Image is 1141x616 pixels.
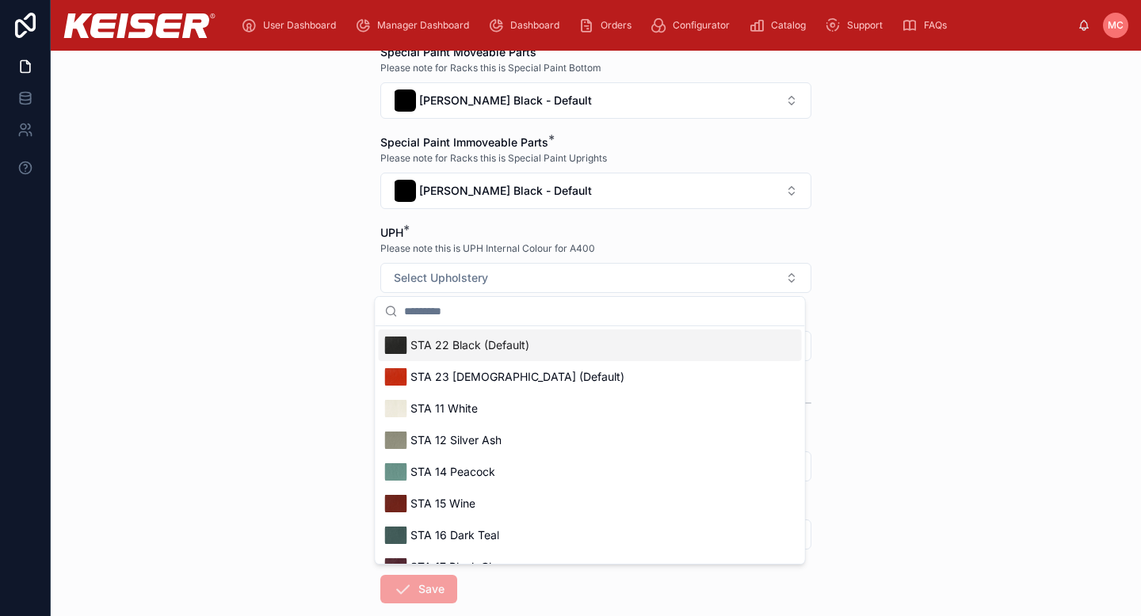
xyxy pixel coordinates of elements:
span: STA 12 Silver Ash [410,432,502,448]
span: [PERSON_NAME] Black - Default [419,93,592,108]
span: STA 11 White [410,401,478,416]
button: Select Button [380,82,811,119]
a: Dashboard [483,11,570,40]
div: scrollable content [228,8,1078,43]
span: Configurator [673,19,730,32]
span: STA 16 Dark Teal [410,527,499,543]
a: FAQs [897,11,958,40]
span: FAQs [924,19,947,32]
span: Catalog [771,19,806,32]
a: Manager Dashboard [350,11,480,40]
span: UPH [380,226,403,239]
span: Please note for Racks this is Special Paint Uprights [380,152,607,165]
span: Dashboard [510,19,559,32]
span: STA 14 Peacock [410,464,495,480]
button: Select Button [380,173,811,209]
span: STA 17 Black Cherry [410,559,516,575]
span: Select Upholstery [394,270,488,286]
a: Configurator [646,11,741,40]
span: Support [847,19,883,32]
span: MC [1108,19,1124,32]
span: Special Paint Moveable Parts [380,45,536,59]
span: [PERSON_NAME] Black - Default [419,183,592,199]
span: Please note for Racks this is Special Paint Bottom [380,62,601,74]
span: User Dashboard [263,19,336,32]
img: App logo [63,13,216,38]
a: Catalog [744,11,817,40]
span: Special Paint Immoveable Parts [380,135,548,149]
span: STA 15 Wine [410,496,475,511]
span: Manager Dashboard [377,19,469,32]
a: Orders [574,11,643,40]
div: Suggestions [376,326,805,564]
a: User Dashboard [236,11,347,40]
span: Please note this is UPH Internal Colour for A400 [380,242,595,255]
span: Orders [601,19,632,32]
span: STA 23 [DEMOGRAPHIC_DATA] (Default) [410,369,624,385]
span: STA 22 Black (Default) [410,337,529,353]
button: Select Button [380,263,811,293]
a: Support [820,11,894,40]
